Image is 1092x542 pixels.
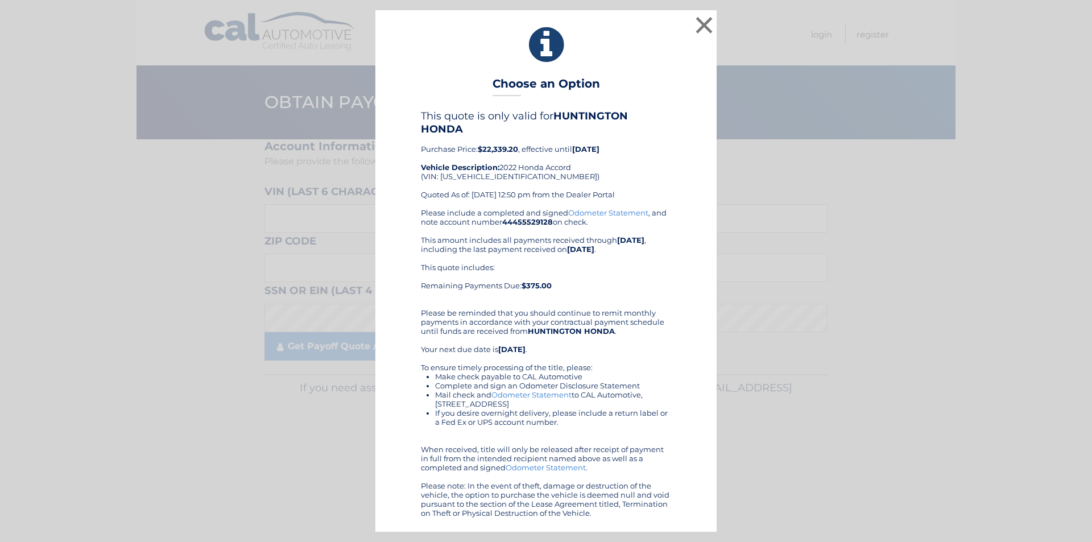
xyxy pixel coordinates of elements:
[421,208,671,518] div: Please include a completed and signed , and note account number on check. This amount includes al...
[478,144,518,154] b: $22,339.20
[567,245,594,254] b: [DATE]
[435,372,671,381] li: Make check payable to CAL Automotive
[421,110,671,135] h4: This quote is only valid for
[421,263,671,299] div: This quote includes: Remaining Payments Due:
[528,326,615,336] b: HUNTINGTON HONDA
[506,463,586,472] a: Odometer Statement
[493,77,600,97] h3: Choose an Option
[435,390,671,408] li: Mail check and to CAL Automotive, [STREET_ADDRESS]
[617,235,644,245] b: [DATE]
[421,110,628,135] b: HUNTINGTON HONDA
[421,163,499,172] strong: Vehicle Description:
[421,110,671,208] div: Purchase Price: , effective until 2022 Honda Accord (VIN: [US_VEHICLE_IDENTIFICATION_NUMBER]) Quo...
[502,217,553,226] b: 44455529128
[693,14,715,36] button: ×
[522,281,552,290] b: $375.00
[572,144,599,154] b: [DATE]
[435,381,671,390] li: Complete and sign an Odometer Disclosure Statement
[568,208,648,217] a: Odometer Statement
[498,345,526,354] b: [DATE]
[491,390,572,399] a: Odometer Statement
[435,408,671,427] li: If you desire overnight delivery, please include a return label or a Fed Ex or UPS account number.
